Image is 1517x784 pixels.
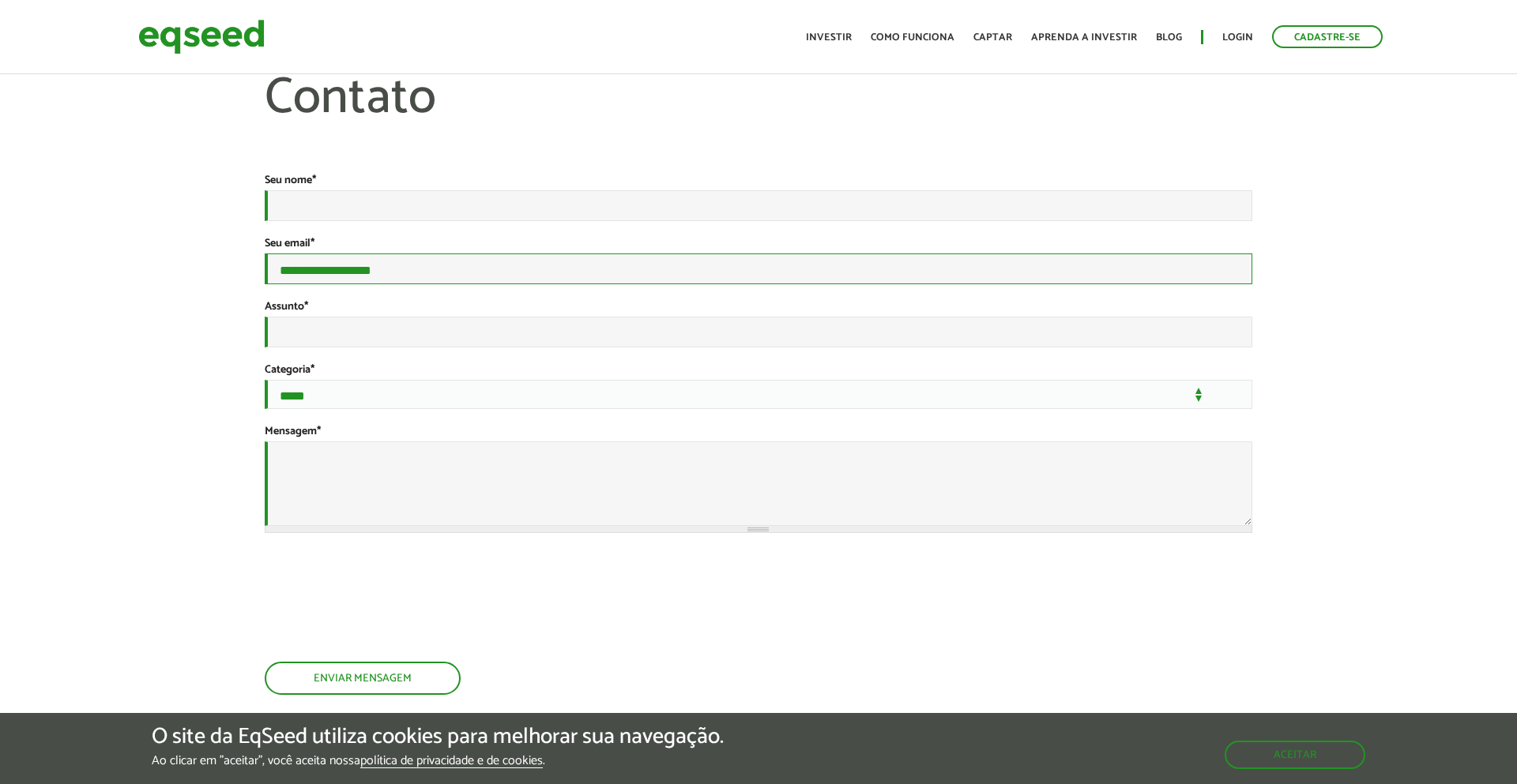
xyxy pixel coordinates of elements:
p: Ao clicar em "aceitar", você aceita nossa . [152,753,724,768]
button: Aceitar [1225,741,1365,769]
span: Este campo é obrigatório. [317,422,321,441]
span: Este campo é obrigatório. [304,298,308,316]
img: EqSeed [138,16,265,58]
span: Este campo é obrigatório. [311,234,314,253]
a: Login [1222,32,1253,43]
a: Aprenda a investir [1031,32,1137,43]
a: Cadastre-se [1272,25,1383,48]
iframe: reCAPTCHA [265,565,505,626]
label: Seu nome [265,175,316,186]
button: Enviar mensagem [265,662,461,695]
label: Seu email [265,238,314,249]
a: Blog [1156,32,1182,43]
label: Categoria [265,365,314,376]
a: Como funciona [871,32,954,43]
span: Este campo é obrigatório. [311,361,314,379]
a: Investir [806,32,852,43]
label: Assunto [265,302,308,313]
h5: O site da EqSeed utiliza cookies para melhorar sua navegação. [152,725,724,749]
h1: Contato [265,71,1252,174]
a: Captar [973,32,1012,43]
span: Este campo é obrigatório. [312,171,316,189]
label: Mensagem [265,426,321,437]
a: política de privacidade e de cookies [360,755,543,768]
